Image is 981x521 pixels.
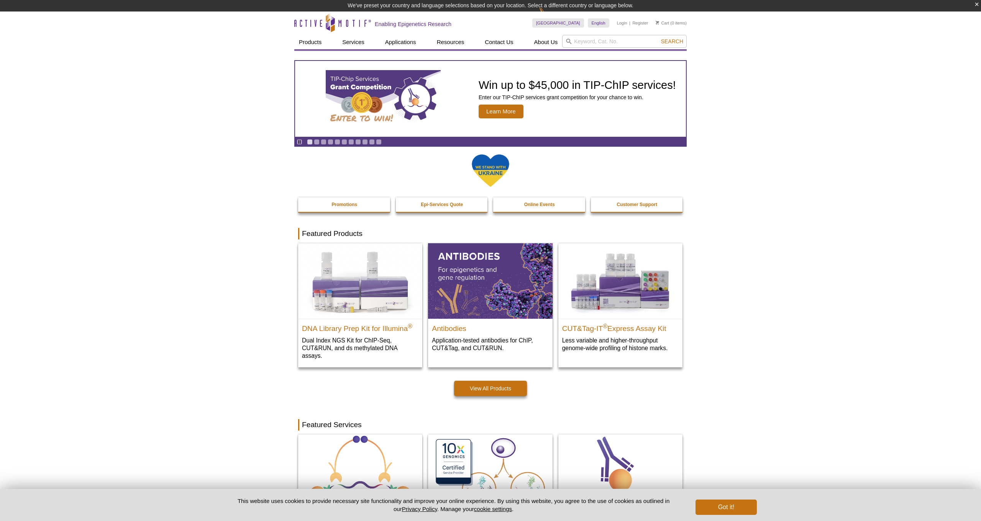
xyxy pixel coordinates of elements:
a: All Antibodies Antibodies Application-tested antibodies for ChIP, CUT&Tag, and CUT&RUN. [428,243,552,359]
a: Go to slide 3 [321,139,326,145]
img: TIP-ChIP Service [558,434,682,510]
a: Go to slide 5 [335,139,340,145]
a: About Us [530,35,563,49]
h2: Featured Products [298,228,683,239]
a: View All Products [454,381,527,396]
a: DNA Library Prep Kit for Illumina DNA Library Prep Kit for Illumina® Dual Index NGS Kit for ChIP-... [298,243,422,367]
button: Search [659,38,686,45]
strong: Epi-Services Quote [421,202,463,207]
p: Less variable and higher-throughput genome-wide profiling of histone marks​. [562,336,679,352]
article: TIP-ChIP Services Grant Competition [295,61,686,137]
a: Go to slide 1 [307,139,313,145]
strong: Customer Support [617,202,657,207]
strong: Promotions [331,202,357,207]
a: Go to slide 11 [376,139,382,145]
h2: DNA Library Prep Kit for Illumina [302,321,418,333]
img: DNA Library Prep Kit for Illumina [298,243,422,318]
button: cookie settings [474,506,512,512]
a: Toggle autoplay [297,139,302,145]
span: Search [661,38,683,44]
h2: Enabling Epigenetics Research [375,21,451,28]
h2: CUT&Tag-IT Express Assay Kit [562,321,679,333]
a: Privacy Policy [402,506,437,512]
img: Your Cart [656,21,659,25]
a: CUT&Tag-IT® Express Assay Kit CUT&Tag-IT®Express Assay Kit Less variable and higher-throughput ge... [558,243,682,359]
a: Go to slide 8 [355,139,361,145]
a: Epi-Services Quote [396,197,489,212]
img: CUT&Tag-IT® Express Assay Kit [558,243,682,318]
li: | [629,18,630,28]
h2: Win up to $45,000 in TIP-ChIP services! [479,79,676,91]
a: Go to slide 2 [314,139,320,145]
a: Contact Us [480,35,518,49]
p: Enter our TIP-ChIP services grant competition for your chance to win. [479,94,676,101]
a: TIP-ChIP Services Grant Competition Win up to $45,000 in TIP-ChIP services! Enter our TIP-ChIP se... [295,61,686,137]
a: Online Events [493,197,586,212]
a: Go to slide 10 [369,139,375,145]
sup: ® [603,323,607,329]
img: We Stand With Ukraine [471,154,510,188]
button: Got it! [696,500,757,515]
li: (0 items) [656,18,687,28]
p: This website uses cookies to provide necessary site functionality and improve your online experie... [224,497,683,513]
a: Cart [656,20,669,26]
h2: Antibodies [432,321,548,333]
p: Dual Index NGS Kit for ChIP-Seq, CUT&RUN, and ds methylated DNA assays. [302,336,418,360]
a: Promotions [298,197,391,212]
input: Keyword, Cat. No. [562,35,687,48]
img: TIP-ChIP Services Grant Competition [326,70,441,128]
a: Products [294,35,326,49]
a: Go to slide 9 [362,139,368,145]
a: Go to slide 7 [348,139,354,145]
h2: Featured Services [298,419,683,431]
a: [GEOGRAPHIC_DATA] [532,18,584,28]
img: All Antibodies [428,243,552,318]
a: Applications [381,35,421,49]
a: English [588,18,609,28]
a: Login [617,20,627,26]
a: Register [632,20,648,26]
img: Change Here [539,6,559,24]
span: Learn More [479,105,523,118]
sup: ® [408,323,412,329]
a: Go to slide 4 [328,139,333,145]
strong: Online Events [524,202,555,207]
a: Resources [432,35,469,49]
img: Single-Cell Multiome Servicee [428,434,552,510]
a: Go to slide 6 [341,139,347,145]
a: Services [338,35,369,49]
img: Fixed ATAC-Seq Services [298,434,422,510]
p: Application-tested antibodies for ChIP, CUT&Tag, and CUT&RUN. [432,336,548,352]
a: Customer Support [591,197,684,212]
